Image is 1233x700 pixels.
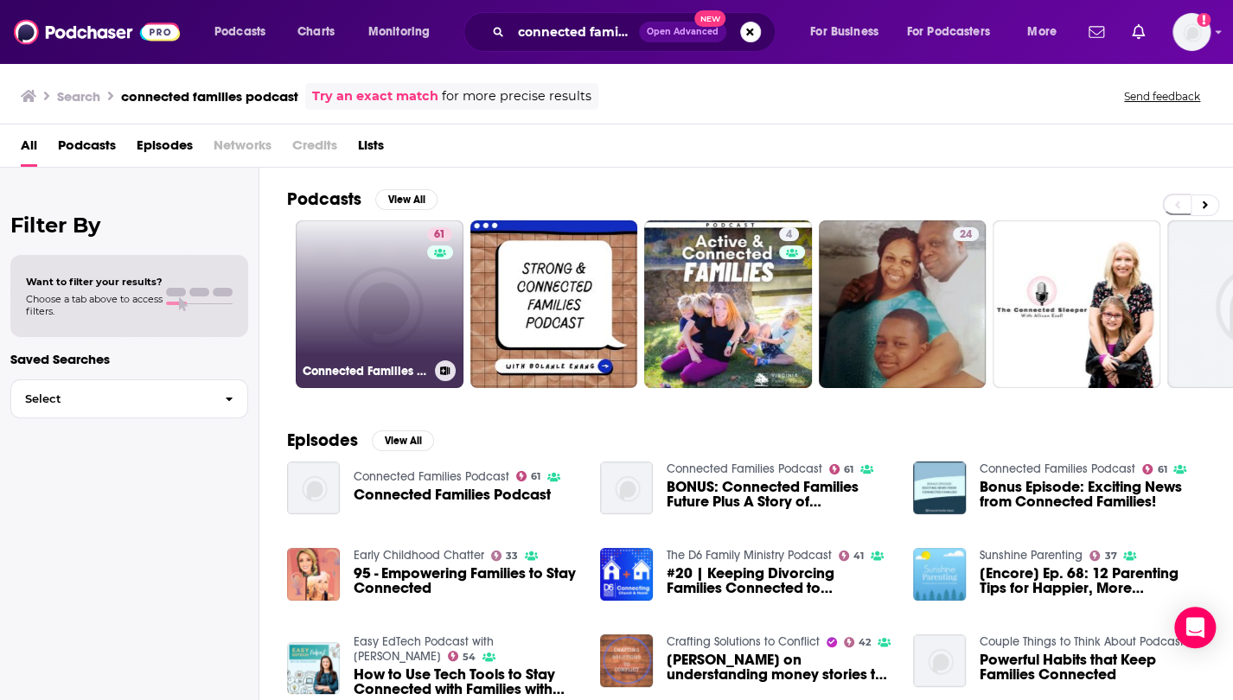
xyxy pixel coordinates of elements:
[667,566,892,595] span: #20 | Keeping Divorcing Families Connected to [DEMOGRAPHIC_DATA] – [PERSON_NAME]
[287,430,434,451] a: EpisodesView All
[11,393,211,404] span: Select
[287,461,340,514] img: Connected Families Podcast
[358,131,384,167] span: Lists
[853,552,864,560] span: 41
[980,634,1184,649] a: Couple Things to Think About Podcast
[600,461,653,514] img: BONUS: Connected Families Future Plus A Story of Transformation
[859,639,871,646] span: 42
[491,550,519,561] a: 33
[10,213,248,238] h2: Filter By
[427,227,452,241] a: 61
[214,131,272,167] span: Networks
[639,22,726,42] button: Open AdvancedNew
[1104,552,1116,560] span: 37
[463,653,476,661] span: 54
[506,552,518,560] span: 33
[354,667,579,697] a: How to Use Tech Tools to Stay Connected with Families with Amber Peterson
[667,652,892,682] span: [PERSON_NAME] on understanding money stories to keep families connected
[980,548,1083,563] a: Sunshine Parenting
[1027,20,1057,44] span: More
[667,548,832,563] a: The D6 Family Ministry Podcast
[798,18,900,46] button: open menu
[1157,466,1166,474] span: 61
[819,220,987,388] a: 24
[14,16,180,48] img: Podchaser - Follow, Share and Rate Podcasts
[354,548,484,563] a: Early Childhood Chatter
[1142,464,1167,474] a: 61
[26,293,163,317] span: Choose a tab above to access filters.
[907,20,990,44] span: For Podcasters
[913,634,966,687] img: Powerful Habits that Keep Families Connected
[286,18,345,46] a: Charts
[57,88,100,105] h3: Search
[1125,17,1152,47] a: Show notifications dropdown
[296,220,463,388] a: 61Connected Families Podcast
[844,466,853,474] span: 61
[137,131,193,167] a: Episodes
[1172,13,1211,51] img: User Profile
[287,548,340,601] img: 95 - Empowering Families to Stay Connected
[214,20,265,44] span: Podcasts
[829,464,854,474] a: 61
[1089,550,1117,561] a: 37
[287,188,361,210] h2: Podcasts
[442,86,591,106] span: for more precise results
[913,548,966,601] img: [Encore] Ep. 68: 12 Parenting Tips for Happier, More Connected Families
[667,634,820,649] a: Crafting Solutions to Conflict
[354,634,494,664] a: Easy EdTech Podcast with Monica Burns
[980,566,1205,595] span: [Encore] Ep. 68: 12 Parenting Tips for Happier, More Connected Families
[354,667,579,697] span: How to Use Tech Tools to Stay Connected with Families with [PERSON_NAME]
[448,651,476,661] a: 54
[375,189,438,210] button: View All
[303,364,428,379] h3: Connected Families Podcast
[354,566,579,595] span: 95 - Empowering Families to Stay Connected
[844,637,872,647] a: 42
[312,86,438,106] a: Try an exact match
[644,220,812,388] a: 4
[292,131,337,167] span: Credits
[121,88,298,105] h3: connected families podcast
[980,461,1135,476] a: Connected Families Podcast
[647,28,719,36] span: Open Advanced
[368,20,430,44] span: Monitoring
[980,480,1205,509] span: Bonus Episode: Exciting News from Connected Families!
[600,548,653,601] img: #20 | Keeping Divorcing Families Connected to Church – Linda Ranson Jacobs
[1197,13,1211,27] svg: Add a profile image
[10,351,248,367] p: Saved Searches
[480,12,792,52] div: Search podcasts, credits, & more...
[531,473,540,480] span: 61
[667,566,892,595] a: #20 | Keeping Divorcing Families Connected to Church – Linda Ranson Jacobs
[839,550,865,561] a: 41
[896,18,1015,46] button: open menu
[1082,17,1111,47] a: Show notifications dropdown
[810,20,878,44] span: For Business
[960,226,972,244] span: 24
[600,634,653,687] img: Bhaj Townsend on understanding money stories to keep families connected
[511,18,639,46] input: Search podcasts, credits, & more...
[356,18,452,46] button: open menu
[516,471,541,481] a: 61
[287,430,358,451] h2: Episodes
[202,18,288,46] button: open menu
[667,480,892,509] a: BONUS: Connected Families Future Plus A Story of Transformation
[21,131,37,167] a: All
[667,461,822,476] a: Connected Families Podcast
[1174,607,1216,648] div: Open Intercom Messenger
[913,461,966,514] img: Bonus Episode: Exciting News from Connected Families!
[980,652,1205,682] span: Powerful Habits that Keep Families Connected
[297,20,335,44] span: Charts
[1119,89,1205,104] button: Send feedback
[287,188,438,210] a: PodcastsView All
[58,131,116,167] a: Podcasts
[1172,13,1211,51] button: Show profile menu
